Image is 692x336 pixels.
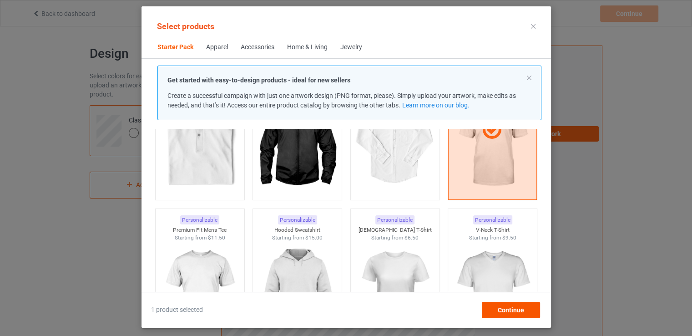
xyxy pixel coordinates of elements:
[375,215,414,225] div: Personalizable
[151,36,200,58] span: Starter Pack
[278,215,317,225] div: Personalizable
[159,93,240,195] img: regular.jpg
[448,226,537,234] div: V-Neck T-Shirt
[180,215,219,225] div: Personalizable
[257,93,338,195] img: regular.jpg
[157,21,214,31] span: Select products
[155,234,244,242] div: Starting from
[305,234,323,241] span: $15.00
[497,306,524,314] span: Continue
[404,234,419,241] span: $6.50
[253,234,342,242] div: Starting from
[167,92,516,109] span: Create a successful campaign with just one artwork design (PNG format, please). Simply upload you...
[241,43,274,52] div: Accessories
[350,234,439,242] div: Starting from
[350,226,439,234] div: [DEMOGRAPHIC_DATA] T-Shirt
[207,234,225,241] span: $11.50
[448,234,537,242] div: Starting from
[402,102,469,109] a: Learn more on our blog.
[155,226,244,234] div: Premium Fit Mens Tee
[481,302,540,318] div: Continue
[340,43,362,52] div: Jewelry
[287,43,328,52] div: Home & Living
[354,93,435,195] img: regular.jpg
[151,305,203,315] span: 1 product selected
[206,43,228,52] div: Apparel
[502,234,516,241] span: $9.50
[253,226,342,234] div: Hooded Sweatshirt
[473,215,512,225] div: Personalizable
[167,76,350,84] strong: Get started with easy-to-design products - ideal for new sellers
